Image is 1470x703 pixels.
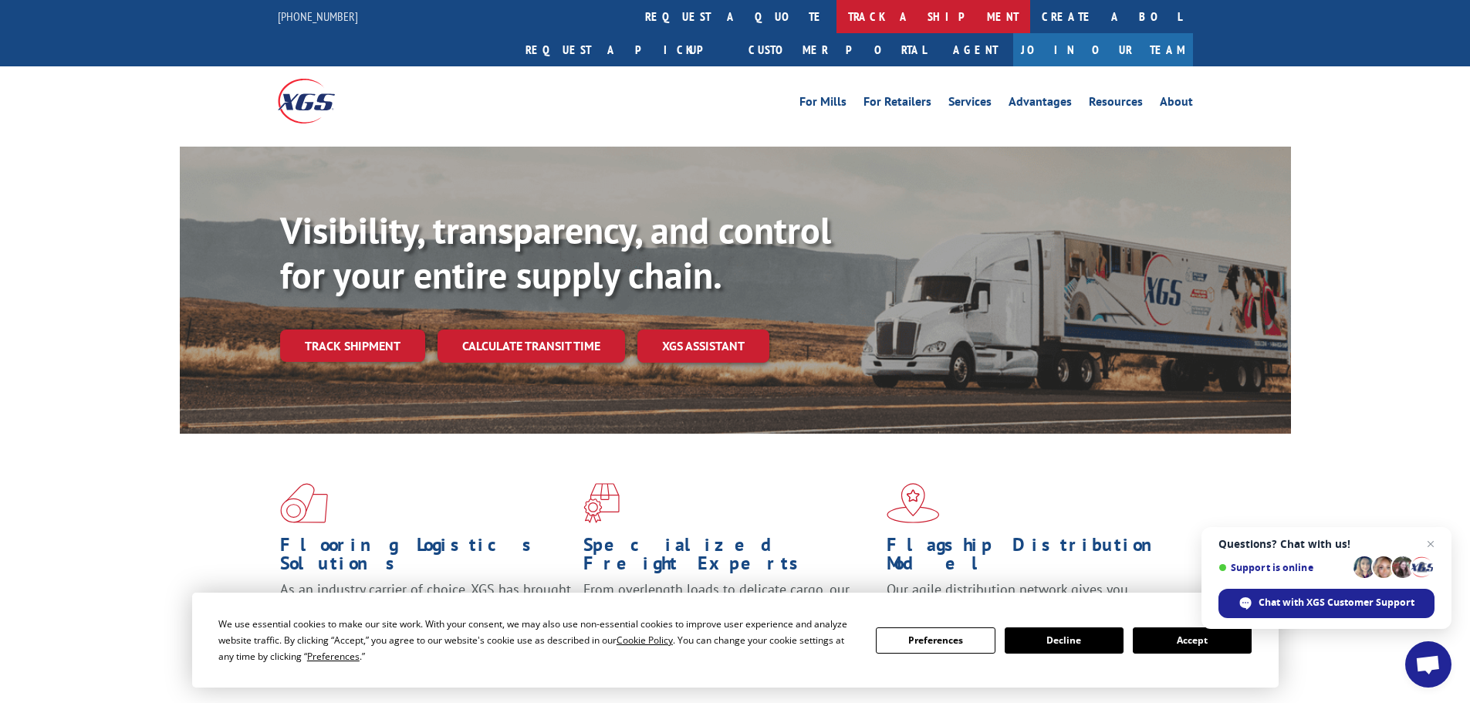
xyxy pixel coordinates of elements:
div: We use essential cookies to make our site work. With your consent, we may also use non-essential ... [218,616,857,664]
button: Accept [1133,627,1252,654]
span: Our agile distribution network gives you nationwide inventory management on demand. [887,580,1171,617]
div: Open chat [1405,641,1451,688]
b: Visibility, transparency, and control for your entire supply chain. [280,206,831,299]
img: xgs-icon-total-supply-chain-intelligence-red [280,483,328,523]
a: Services [948,96,992,113]
button: Preferences [876,627,995,654]
span: Chat with XGS Customer Support [1259,596,1414,610]
h1: Specialized Freight Experts [583,536,875,580]
span: Preferences [307,650,360,663]
a: Track shipment [280,330,425,362]
a: Customer Portal [737,33,938,66]
span: Cookie Policy [617,634,673,647]
a: Agent [938,33,1013,66]
span: Close chat [1421,535,1440,553]
h1: Flagship Distribution Model [887,536,1178,580]
div: Chat with XGS Customer Support [1218,589,1435,618]
h1: Flooring Logistics Solutions [280,536,572,580]
span: As an industry carrier of choice, XGS has brought innovation and dedication to flooring logistics... [280,580,571,635]
a: About [1160,96,1193,113]
a: For Retailers [863,96,931,113]
button: Decline [1005,627,1124,654]
a: Resources [1089,96,1143,113]
img: xgs-icon-focused-on-flooring-red [583,483,620,523]
a: Advantages [1009,96,1072,113]
span: Questions? Chat with us! [1218,538,1435,550]
a: Join Our Team [1013,33,1193,66]
img: xgs-icon-flagship-distribution-model-red [887,483,940,523]
a: [PHONE_NUMBER] [278,8,358,24]
a: Request a pickup [514,33,737,66]
span: Support is online [1218,562,1348,573]
div: Cookie Consent Prompt [192,593,1279,688]
a: For Mills [799,96,847,113]
a: XGS ASSISTANT [637,330,769,363]
a: Calculate transit time [438,330,625,363]
p: From overlength loads to delicate cargo, our experienced staff knows the best way to move your fr... [583,580,875,649]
